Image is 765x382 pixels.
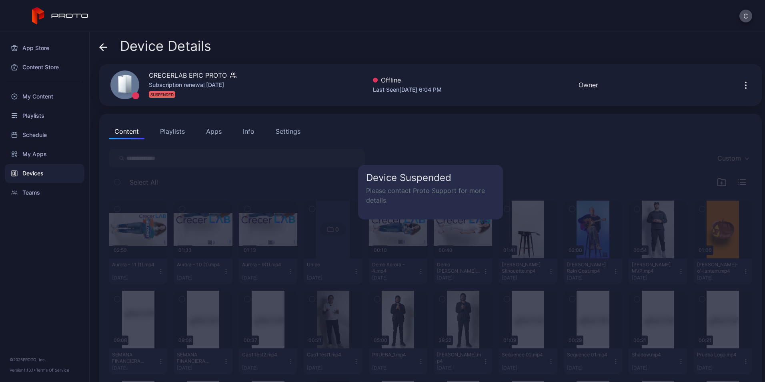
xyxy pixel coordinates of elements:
[5,145,84,164] a: My Apps
[373,75,442,85] div: Offline
[120,38,211,54] span: Device Details
[579,80,598,90] div: Owner
[243,127,254,136] div: Info
[5,87,84,106] a: My Content
[5,106,84,125] a: Playlists
[5,183,84,202] a: Teams
[5,164,84,183] a: Devices
[237,123,260,139] button: Info
[5,125,84,145] a: Schedule
[276,127,300,136] div: Settings
[149,91,175,98] div: SUSPENDED
[10,356,80,363] div: © 2025 PROTO, Inc.
[200,123,227,139] button: Apps
[5,58,84,77] a: Content Store
[109,123,144,139] button: Content
[366,173,495,183] h5: Device Suspended
[373,85,442,94] div: Last Seen [DATE] 6:04 PM
[739,10,752,22] button: C
[154,123,190,139] button: Playlists
[149,80,236,90] div: Subscription renewal [DATE]
[5,38,84,58] a: App Store
[149,70,227,80] div: CRECERLAB EPIC PROTO
[36,368,69,372] a: Terms Of Service
[366,186,495,205] p: Please contact Proto Support for more details.
[270,123,306,139] button: Settings
[10,368,36,372] span: Version 1.13.1 •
